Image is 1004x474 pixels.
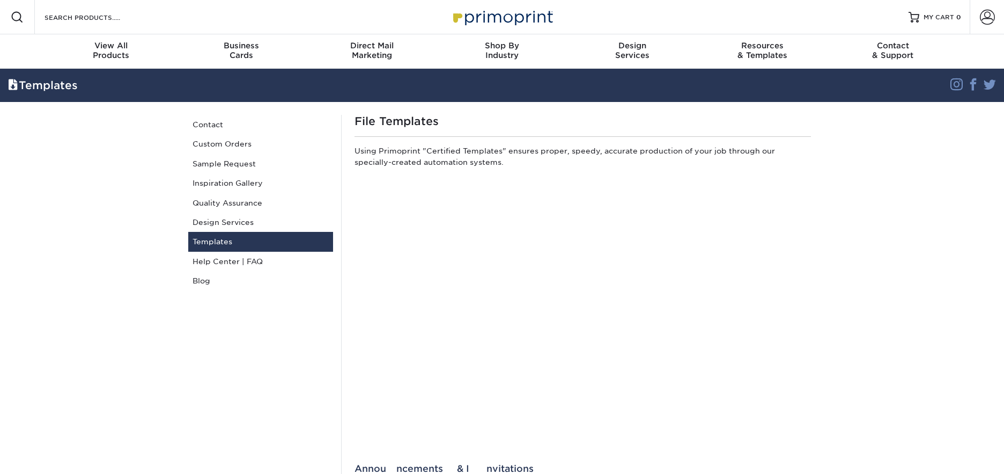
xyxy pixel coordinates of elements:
a: Help Center | FAQ [188,252,333,271]
a: Templates [188,232,333,251]
div: & Templates [697,41,828,60]
a: View AllProducts [46,34,176,69]
a: Inspiration Gallery [188,173,333,193]
a: Blog [188,271,333,290]
div: Announcements & Invitations [355,463,811,474]
span: Business [176,41,307,50]
span: Resources [697,41,828,50]
a: Design Services [188,213,333,232]
span: Contact [828,41,958,50]
a: Custom Orders [188,134,333,154]
a: Direct MailMarketing [307,34,437,69]
a: Quality Assurance [188,193,333,213]
span: Direct Mail [307,41,437,50]
input: SEARCH PRODUCTS..... [43,11,148,24]
a: Resources& Templates [697,34,828,69]
span: Design [567,41,697,50]
span: MY CART [924,13,954,22]
span: View All [46,41,176,50]
a: Shop ByIndustry [437,34,567,69]
span: 0 [956,13,961,21]
div: Services [567,41,697,60]
a: DesignServices [567,34,697,69]
a: Contact [188,115,333,134]
div: & Support [828,41,958,60]
div: Products [46,41,176,60]
p: Using Primoprint "Certified Templates" ensures proper, speedy, accurate production of your job th... [355,145,811,172]
a: Sample Request [188,154,333,173]
div: Cards [176,41,307,60]
div: Industry [437,41,567,60]
span: Shop By [437,41,567,50]
h1: File Templates [355,115,811,128]
img: Primoprint [448,5,556,28]
div: Marketing [307,41,437,60]
a: BusinessCards [176,34,307,69]
a: Contact& Support [828,34,958,69]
